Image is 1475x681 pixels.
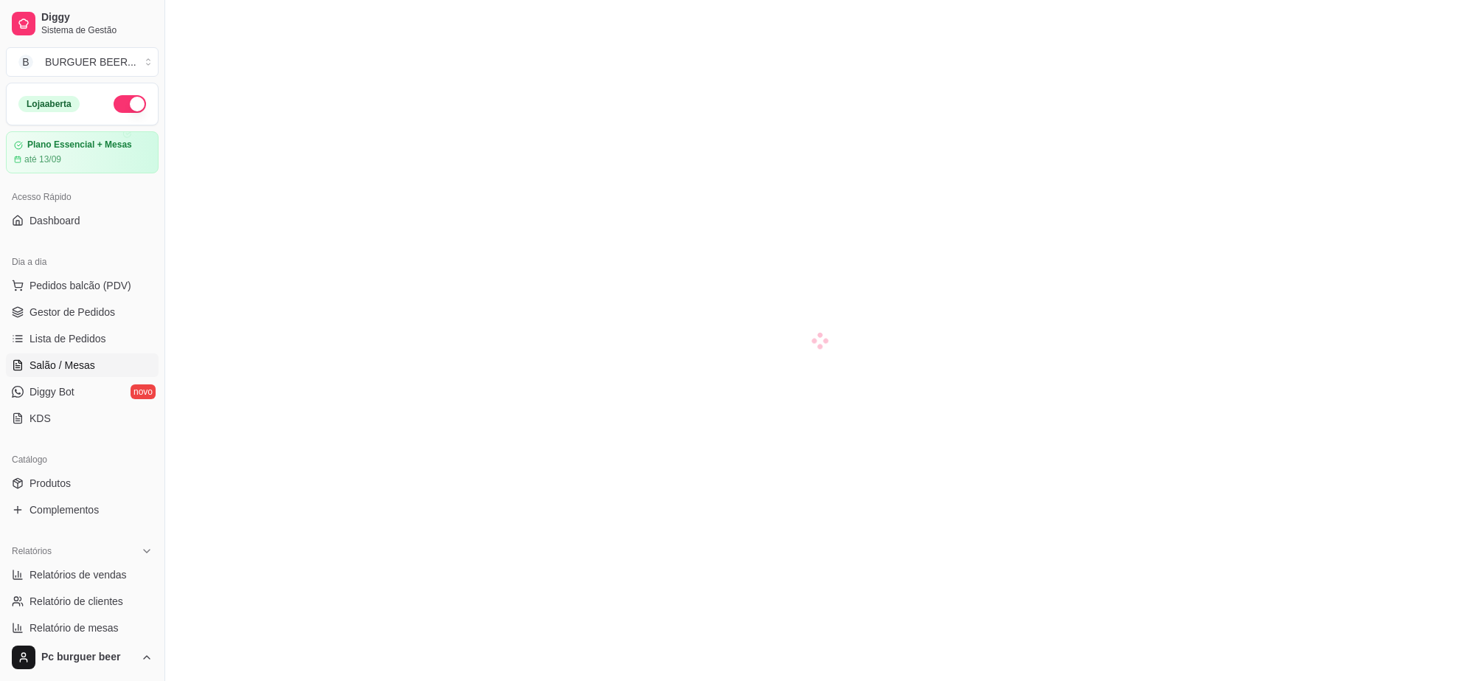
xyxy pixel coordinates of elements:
a: Lista de Pedidos [6,327,159,350]
span: KDS [29,411,51,426]
a: Dashboard [6,209,159,232]
div: BURGUER BEER ... [45,55,136,69]
a: Complementos [6,498,159,522]
a: Produtos [6,471,159,495]
span: Relatório de mesas [29,620,119,635]
span: Diggy Bot [29,384,74,399]
span: Pedidos balcão (PDV) [29,278,131,293]
span: Salão / Mesas [29,358,95,373]
span: Pc burguer beer [41,651,135,664]
span: Gestor de Pedidos [29,305,115,319]
div: Catálogo [6,448,159,471]
button: Alterar Status [114,95,146,113]
span: Relatórios de vendas [29,567,127,582]
span: Relatório de clientes [29,594,123,609]
span: Diggy [41,11,153,24]
a: Relatório de clientes [6,590,159,613]
button: Select a team [6,47,159,77]
span: Relatórios [12,545,52,557]
a: Relatórios de vendas [6,563,159,587]
a: Gestor de Pedidos [6,300,159,324]
button: Pc burguer beer [6,640,159,675]
a: Relatório de mesas [6,616,159,640]
a: Plano Essencial + Mesasaté 13/09 [6,131,159,173]
div: Acesso Rápido [6,185,159,209]
article: até 13/09 [24,153,61,165]
span: Produtos [29,476,71,491]
span: Dashboard [29,213,80,228]
div: Loja aberta [18,96,80,112]
article: Plano Essencial + Mesas [27,139,132,151]
span: Complementos [29,502,99,517]
div: Dia a dia [6,250,159,274]
span: B [18,55,33,69]
span: Lista de Pedidos [29,331,106,346]
a: KDS [6,407,159,430]
a: Diggy Botnovo [6,380,159,404]
span: Sistema de Gestão [41,24,153,36]
a: DiggySistema de Gestão [6,6,159,41]
button: Pedidos balcão (PDV) [6,274,159,297]
a: Salão / Mesas [6,353,159,377]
